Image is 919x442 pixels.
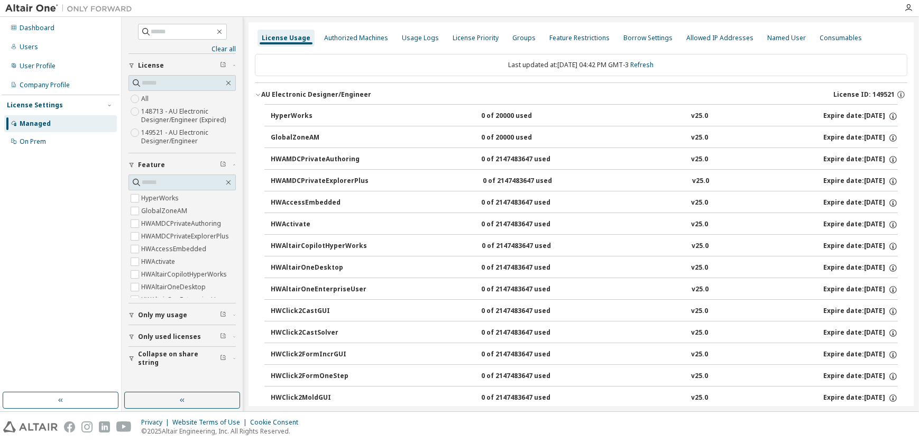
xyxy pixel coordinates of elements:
[141,255,177,268] label: HWActivate
[141,105,236,126] label: 148713 - AU Electronic Designer/Engineer (Expired)
[271,328,366,338] div: HWClick2CastSolver
[691,307,708,316] div: v25.0
[128,303,236,327] button: Only my usage
[823,285,898,294] div: Expire date: [DATE]
[271,365,898,388] button: HWClick2FormOneStep0 of 2147483647 usedv25.0Expire date:[DATE]
[3,421,58,432] img: altair_logo.svg
[271,393,366,403] div: HWClick2MoldGUI
[823,328,898,338] div: Expire date: [DATE]
[271,170,898,193] button: HWAMDCPrivateExplorerPlus0 of 2147483647 usedv25.0Expire date:[DATE]
[271,256,898,280] button: HWAltairOneDesktop0 of 2147483647 usedv25.0Expire date:[DATE]
[128,347,236,370] button: Collapse on share string
[691,155,708,164] div: v25.0
[271,235,898,258] button: HWAltairCopilotHyperWorks0 of 2147483647 usedv25.0Expire date:[DATE]
[481,112,576,121] div: 0 of 20000 used
[141,93,151,105] label: All
[141,418,172,427] div: Privacy
[481,350,576,360] div: 0 of 2147483647 used
[271,177,369,186] div: HWAMDCPrivateExplorerPlus
[691,133,708,143] div: v25.0
[262,34,310,42] div: License Usage
[631,60,654,69] a: Refresh
[512,34,536,42] div: Groups
[20,81,70,89] div: Company Profile
[823,372,898,381] div: Expire date: [DATE]
[692,242,709,251] div: v25.0
[823,263,898,273] div: Expire date: [DATE]
[271,343,898,366] button: HWClick2FormIncrGUI0 of 2147483647 usedv25.0Expire date:[DATE]
[271,350,366,360] div: HWClick2FormIncrGUI
[691,328,708,338] div: v25.0
[261,90,371,99] div: AU Electronic Designer/Engineer
[128,45,236,53] a: Clear all
[481,198,576,208] div: 0 of 2147483647 used
[691,350,708,360] div: v25.0
[691,112,708,121] div: v25.0
[691,263,708,273] div: v25.0
[820,34,862,42] div: Consumables
[81,421,93,432] img: instagram.svg
[138,311,187,319] span: Only my usage
[172,418,250,427] div: Website Terms of Use
[138,161,165,169] span: Feature
[220,61,226,70] span: Clear filter
[220,161,226,169] span: Clear filter
[128,325,236,348] button: Only used licenses
[141,205,189,217] label: GlobalZoneAM
[767,34,806,42] div: Named User
[324,34,388,42] div: Authorized Machines
[5,3,137,14] img: Altair One
[255,54,907,76] div: Last updated at: [DATE] 04:42 PM GMT-3
[250,418,305,427] div: Cookie Consent
[141,230,231,243] label: HWAMDCPrivateExplorerPlus
[686,34,753,42] div: Allowed IP Addresses
[271,278,898,301] button: HWAltairOneEnterpriseUser0 of 2147483647 usedv25.0Expire date:[DATE]
[271,155,366,164] div: HWAMDCPrivateAuthoring
[220,311,226,319] span: Clear filter
[128,153,236,177] button: Feature
[20,62,56,70] div: User Profile
[141,281,208,293] label: HWAltairOneDesktop
[271,386,898,410] button: HWClick2MoldGUI0 of 2147483647 usedv25.0Expire date:[DATE]
[481,307,576,316] div: 0 of 2147483647 used
[141,217,223,230] label: HWAMDCPrivateAuthoring
[823,155,898,164] div: Expire date: [DATE]
[481,393,576,403] div: 0 of 2147483647 used
[138,350,220,367] span: Collapse on share string
[823,133,898,143] div: Expire date: [DATE]
[481,263,576,273] div: 0 of 2147483647 used
[691,198,708,208] div: v25.0
[481,285,576,294] div: 0 of 2147483647 used
[481,328,576,338] div: 0 of 2147483647 used
[141,243,208,255] label: HWAccessEmbedded
[482,242,577,251] div: 0 of 2147483647 used
[141,192,181,205] label: HyperWorks
[481,372,576,381] div: 0 of 2147483647 used
[623,34,673,42] div: Borrow Settings
[481,133,576,143] div: 0 of 20000 used
[20,24,54,32] div: Dashboard
[271,242,367,251] div: HWAltairCopilotHyperWorks
[20,137,46,146] div: On Prem
[271,133,366,143] div: GlobalZoneAM
[549,34,610,42] div: Feature Restrictions
[271,220,366,229] div: HWActivate
[99,421,110,432] img: linkedin.svg
[823,198,898,208] div: Expire date: [DATE]
[141,293,228,306] label: HWAltairOneEnterpriseUser
[691,220,708,229] div: v25.0
[141,427,305,436] p: © 2025 Altair Engineering, Inc. All Rights Reserved.
[691,393,708,403] div: v25.0
[823,350,898,360] div: Expire date: [DATE]
[692,285,709,294] div: v25.0
[823,393,898,403] div: Expire date: [DATE]
[271,213,898,236] button: HWActivate0 of 2147483647 usedv25.0Expire date:[DATE]
[823,307,898,316] div: Expire date: [DATE]
[833,90,895,99] span: License ID: 149521
[453,34,499,42] div: License Priority
[271,191,898,215] button: HWAccessEmbedded0 of 2147483647 usedv25.0Expire date:[DATE]
[20,43,38,51] div: Users
[220,333,226,341] span: Clear filter
[271,126,898,150] button: GlobalZoneAM0 of 20000 usedv25.0Expire date:[DATE]
[691,372,708,381] div: v25.0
